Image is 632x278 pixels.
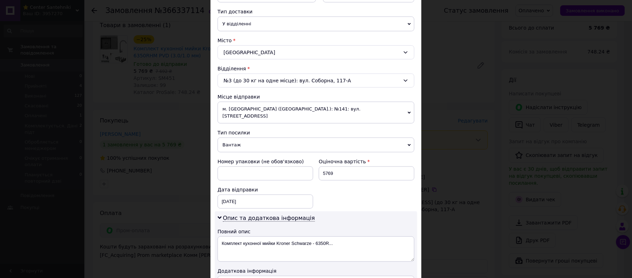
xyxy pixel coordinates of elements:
div: [GEOGRAPHIC_DATA] [218,45,414,59]
div: Повний опис [218,228,414,235]
span: Опис та додаткова інформація [223,215,315,222]
span: Тип посилки [218,130,250,135]
span: Тип доставки [218,9,253,14]
div: Оціночна вартість [319,158,414,165]
span: Вантаж [218,138,414,152]
span: У відділенні [218,17,414,31]
textarea: Комплект кухонної мийки Kroner Schwarze - 6350R... [218,236,414,262]
div: Дата відправки [218,186,313,193]
div: Номер упаковки (не обов'язково) [218,158,313,165]
div: №3 (до 30 кг на одне місце): вул. Соборна, 117-А [218,74,414,88]
span: м. [GEOGRAPHIC_DATA] ([GEOGRAPHIC_DATA].): №141: вул. [STREET_ADDRESS] [218,102,414,124]
span: Місце відправки [218,94,260,100]
div: Місто [218,37,414,44]
div: Додаткова інформація [218,267,414,274]
div: Відділення [218,65,414,72]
